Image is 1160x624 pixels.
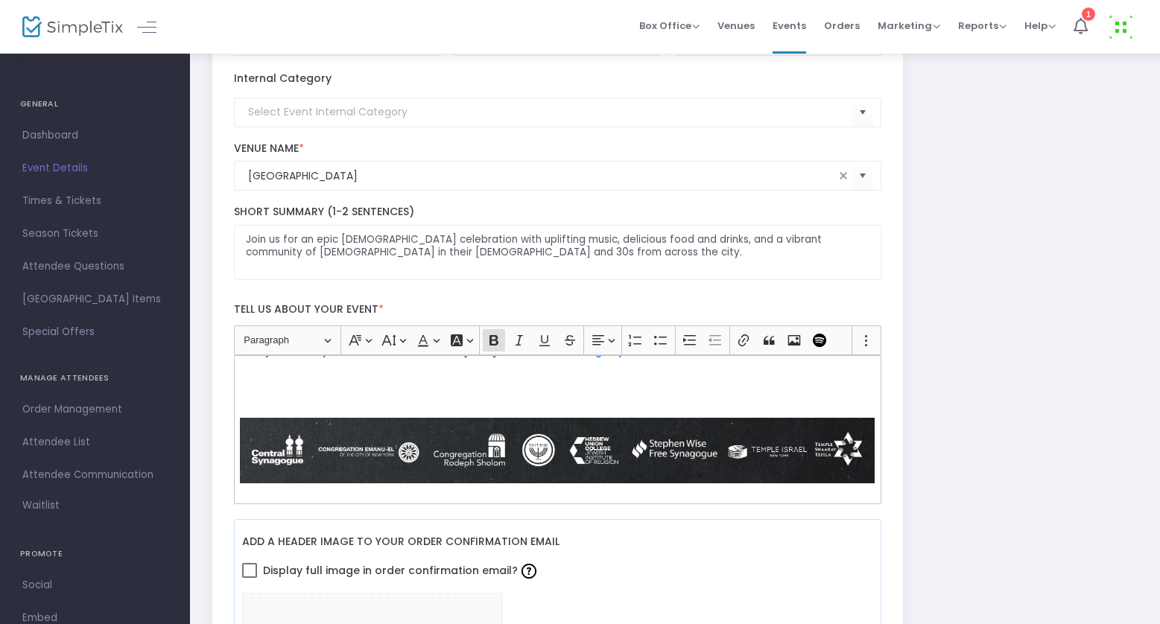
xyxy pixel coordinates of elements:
[263,558,540,583] span: Display full image in order confirmation email?
[22,224,168,243] span: Season Tickets
[717,7,755,45] span: Venues
[22,191,168,211] span: Times & Tickets
[639,19,700,33] span: Box Office
[20,363,170,393] h4: MANAGE ATTENDEES
[824,7,860,45] span: Orders
[878,19,940,33] span: Marketing
[852,97,873,127] button: Select
[22,400,168,419] span: Order Management
[1024,19,1056,33] span: Help
[234,71,332,86] label: Internal Category
[248,104,852,120] input: Select Event Internal Category
[242,527,560,558] label: Add a header image to your order confirmation email
[22,322,168,342] span: Special Offers
[1082,7,1095,21] div: 1
[522,564,536,579] img: question-mark
[237,329,337,352] button: Paragraph
[22,576,168,595] span: Social
[234,325,881,355] div: Editor toolbar
[22,257,168,276] span: Attendee Questions
[852,161,873,191] button: Select
[234,142,881,156] label: Venue Name
[244,331,321,349] span: Paragraph
[834,167,852,185] span: clear
[20,89,170,119] h4: GENERAL
[20,539,170,569] h4: PROMOTE
[22,498,60,513] span: Waitlist
[773,7,806,45] span: Events
[22,290,168,309] span: [GEOGRAPHIC_DATA] Items
[22,126,168,145] span: Dashboard
[22,433,168,452] span: Attendee List
[22,465,168,485] span: Attendee Communication
[234,355,881,504] div: Rich Text Editor, main
[248,168,834,184] input: Select Venue
[958,19,1007,33] span: Reports
[240,418,875,484] img: 638433844956922889alllogoshorizontal.jpg
[234,204,414,219] span: Short Summary (1-2 Sentences)
[22,159,168,178] span: Event Details
[226,295,889,325] label: Tell us about your event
